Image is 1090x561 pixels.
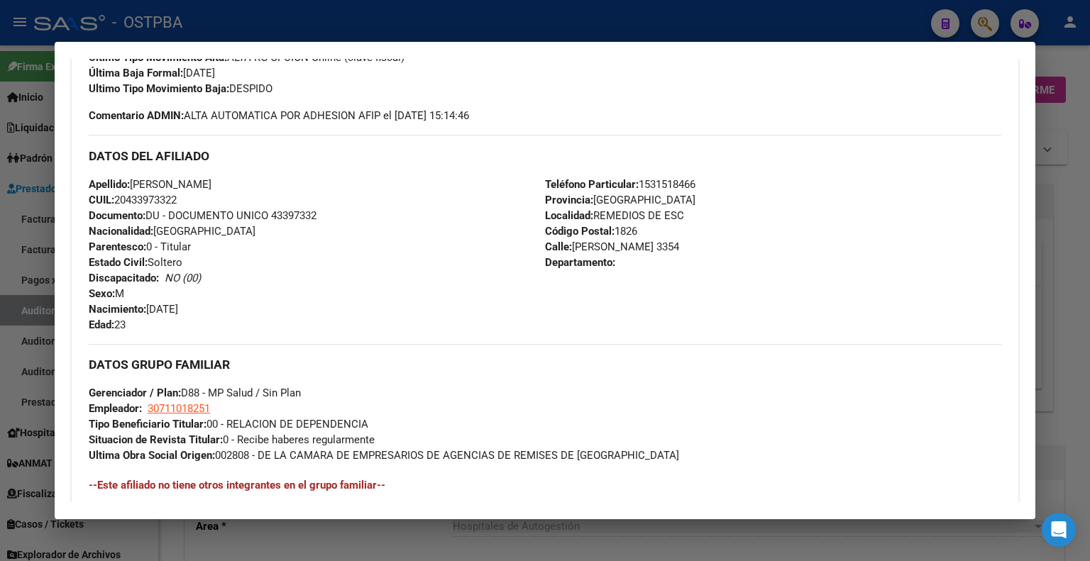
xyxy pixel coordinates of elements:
strong: Localidad: [545,209,593,222]
span: ALTA AUTOMATICA POR ADHESION AFIP el [DATE] 15:14:46 [89,108,469,123]
span: [GEOGRAPHIC_DATA] [89,225,255,238]
strong: Sexo: [89,287,115,300]
strong: Comentario ADMIN: [89,109,184,122]
h3: DATOS DEL AFILIADO [89,148,1001,164]
strong: Última Baja Formal: [89,67,183,79]
span: 00 - RELACION DE DEPENDENCIA [89,418,368,431]
span: 23 [89,318,126,331]
div: Open Intercom Messenger [1042,513,1076,547]
strong: Gerenciador / Plan: [89,387,181,399]
span: [GEOGRAPHIC_DATA] [545,194,695,206]
span: DU - DOCUMENTO UNICO 43397332 [89,209,316,222]
strong: Calle: [545,240,572,253]
i: NO (00) [165,272,201,284]
strong: Ultimo Tipo Movimiento Baja: [89,82,229,95]
span: [PERSON_NAME] [89,178,211,191]
span: 0 - Recibe haberes regularmente [89,433,375,446]
strong: Situacion de Revista Titular: [89,433,223,446]
strong: CUIL: [89,194,114,206]
strong: Provincia: [545,194,593,206]
strong: Documento: [89,209,145,222]
strong: Teléfono Particular: [545,178,639,191]
strong: Ultima Obra Social Origen: [89,449,215,462]
strong: Parentesco: [89,240,146,253]
strong: Nacionalidad: [89,225,153,238]
strong: Discapacitado: [89,272,159,284]
span: 1826 [545,225,637,238]
span: 002808 - DE LA CAMARA DE EMPRESARIOS DE AGENCIAS DE REMISES DE [GEOGRAPHIC_DATA] [89,449,679,462]
strong: Nacimiento: [89,303,146,316]
strong: Tipo Beneficiario Titular: [89,418,207,431]
span: Soltero [89,256,182,269]
strong: Empleador: [89,402,142,415]
span: DESPIDO [89,82,272,95]
span: [DATE] [89,67,215,79]
strong: Edad: [89,318,114,331]
span: 1531518466 [545,178,695,191]
span: M [89,287,124,300]
h3: DATOS GRUPO FAMILIAR [89,357,1001,372]
strong: Código Postal: [545,225,615,238]
span: 0 - Titular [89,240,191,253]
span: REMEDIOS DE ESC [545,209,684,222]
span: 20433973322 [89,194,177,206]
span: [DATE] [89,303,178,316]
span: D88 - MP Salud / Sin Plan [89,387,301,399]
strong: Apellido: [89,178,130,191]
strong: Estado Civil: [89,256,148,269]
h4: --Este afiliado no tiene otros integrantes en el grupo familiar-- [89,477,1001,493]
span: 30711018251 [148,402,210,415]
span: [PERSON_NAME] 3354 [545,240,679,253]
strong: Departamento: [545,256,615,269]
